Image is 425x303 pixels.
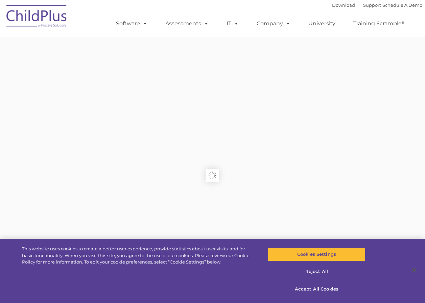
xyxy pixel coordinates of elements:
a: Schedule A Demo [382,2,422,8]
a: University [302,17,342,30]
a: Assessments [159,17,215,30]
button: Cookies Settings [268,247,365,261]
div: This website uses cookies to create a better user experience, provide statistics about user visit... [22,246,255,266]
a: Training Scramble!! [347,17,411,30]
a: Company [250,17,297,30]
a: Support [363,2,381,8]
img: ChildPlus by Procare Solutions [3,0,71,34]
button: Accept All Cookies [268,282,365,296]
button: Close [407,263,422,278]
button: Reject All [268,265,365,279]
a: IT [220,17,245,30]
a: Software [109,17,154,30]
font: | [332,2,422,8]
a: Download [332,2,355,8]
